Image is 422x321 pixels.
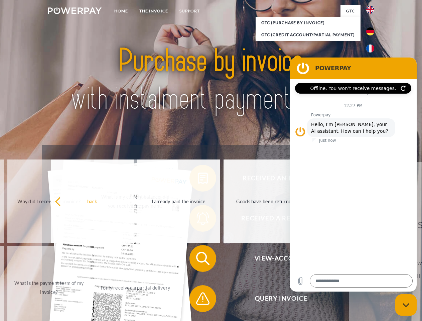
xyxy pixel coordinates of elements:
a: GTC [340,5,361,17]
img: en [366,6,374,14]
div: Goods have been returned [228,197,303,206]
iframe: Button to launch messaging window, conversation in progress [395,294,417,316]
img: fr [366,44,374,52]
button: View-Account [189,245,363,272]
a: Home [109,5,134,17]
span: View-Account [199,245,363,272]
a: THE INVOICE [134,5,174,17]
img: de [366,27,374,35]
span: Query Invoice [199,285,363,312]
a: GTC (Purchase by invoice) [256,17,361,29]
a: Support [174,5,205,17]
div: back [55,197,130,206]
iframe: Messaging window [290,58,417,292]
a: GTC (Credit account/partial payment) [256,29,361,41]
img: title-powerpay_en.svg [64,32,358,128]
img: qb_search.svg [194,250,211,267]
div: I already paid the invoice [141,197,216,206]
button: Query Invoice [189,285,363,312]
div: Why did I receive an invoice? [11,197,87,206]
img: logo-powerpay-white.svg [48,7,102,14]
div: What is the payment term of my invoice? [11,279,87,297]
div: I only received a partial delivery [98,283,173,292]
img: qb_warning.svg [194,290,211,307]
